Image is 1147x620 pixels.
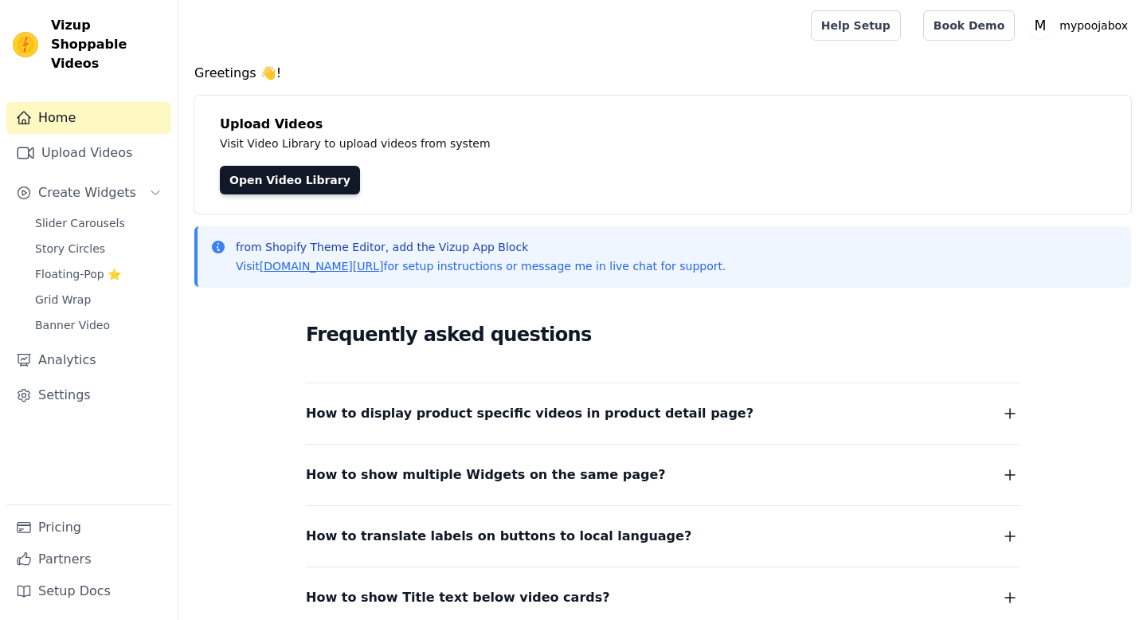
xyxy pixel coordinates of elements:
[6,543,171,575] a: Partners
[25,314,171,336] a: Banner Video
[6,575,171,607] a: Setup Docs
[35,241,105,257] span: Story Circles
[306,587,610,609] span: How to show Title text below video cards?
[236,258,726,274] p: Visit for setup instructions or message me in live chat for support.
[35,292,91,308] span: Grid Wrap
[35,317,110,333] span: Banner Video
[306,402,1020,425] button: How to display product specific videos in product detail page?
[6,379,171,411] a: Settings
[1035,18,1047,33] text: M
[6,137,171,169] a: Upload Videos
[38,183,136,202] span: Create Widgets
[220,134,934,153] p: Visit Video Library to upload videos from system
[306,525,691,547] span: How to translate labels on buttons to local language?
[306,402,754,425] span: How to display product specific videos in product detail page?
[306,464,1020,486] button: How to show multiple Widgets on the same page?
[194,64,1131,83] h4: Greetings 👋!
[236,239,726,255] p: from Shopify Theme Editor, add the Vizup App Block
[35,266,121,282] span: Floating-Pop ⭐
[923,10,1015,41] a: Book Demo
[1028,11,1134,40] button: M mypoojabox
[306,464,666,486] span: How to show multiple Widgets on the same page?
[260,260,384,273] a: [DOMAIN_NAME][URL]
[1053,11,1134,40] p: mypoojabox
[6,177,171,209] button: Create Widgets
[6,102,171,134] a: Home
[306,525,1020,547] button: How to translate labels on buttons to local language?
[25,212,171,234] a: Slider Carousels
[6,344,171,376] a: Analytics
[25,263,171,285] a: Floating-Pop ⭐
[6,512,171,543] a: Pricing
[35,215,125,231] span: Slider Carousels
[13,32,38,57] img: Vizup
[811,10,901,41] a: Help Setup
[51,16,165,73] span: Vizup Shoppable Videos
[220,166,360,194] a: Open Video Library
[25,237,171,260] a: Story Circles
[306,319,1020,351] h2: Frequently asked questions
[220,115,1106,134] h4: Upload Videos
[306,587,1020,609] button: How to show Title text below video cards?
[25,288,171,311] a: Grid Wrap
